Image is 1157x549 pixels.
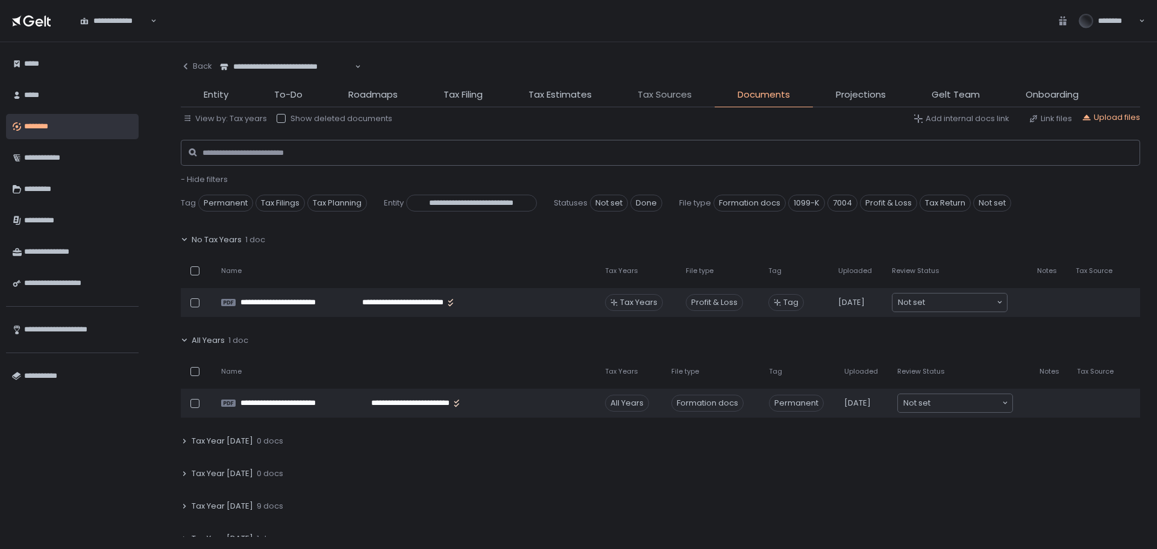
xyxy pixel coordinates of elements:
span: Profit & Loss [860,195,917,212]
span: Tax Year [DATE] [192,436,253,447]
span: Tax Return [920,195,971,212]
button: Link files [1029,113,1072,124]
span: Statuses [554,198,588,209]
input: Search for option [353,61,354,73]
div: All Years [605,395,649,412]
div: Formation docs [671,395,744,412]
span: 7004 [827,195,858,212]
div: Search for option [72,8,157,34]
span: File type [679,198,711,209]
span: Notes [1039,367,1059,376]
span: Entity [204,88,228,102]
span: Tag [783,297,798,308]
span: 9 docs [257,501,283,512]
span: [DATE] [838,297,865,308]
div: Search for option [212,54,361,80]
span: Tag [181,198,196,209]
span: 0 docs [257,468,283,479]
input: Search for option [925,296,996,309]
span: Notes [1037,266,1057,275]
div: Search for option [898,394,1012,412]
span: Tax Source [1077,367,1114,376]
span: Review Status [892,266,939,275]
div: Search for option [892,293,1007,312]
span: Tax Source [1076,266,1112,275]
button: Add internal docs link [914,113,1009,124]
span: Tax Year [DATE] [192,533,253,544]
span: Tag [768,266,782,275]
span: 1 doc [257,533,277,544]
span: 0 docs [257,436,283,447]
span: Done [630,195,662,212]
span: 1099-K [788,195,825,212]
span: Not set [903,397,930,409]
span: Tag [769,367,782,376]
span: To-Do [274,88,303,102]
span: Permanent [769,395,824,412]
div: Back [181,61,212,72]
span: Formation docs [713,195,786,212]
span: Not set [898,296,925,309]
button: Back [181,54,212,78]
span: Roadmaps [348,88,398,102]
span: Uploaded [838,266,872,275]
span: File type [686,266,713,275]
span: Uploaded [844,367,878,376]
span: - Hide filters [181,174,228,185]
button: Upload files [1082,112,1140,123]
span: Onboarding [1026,88,1079,102]
span: [DATE] [844,398,871,409]
button: - Hide filters [181,174,228,185]
button: View by: Tax years [183,113,267,124]
span: Tax Sources [638,88,692,102]
span: Entity [384,198,404,209]
input: Search for option [930,397,1001,409]
span: Tax Years [620,297,657,308]
span: Tax Filing [444,88,483,102]
span: Permanent [198,195,253,212]
div: Profit & Loss [686,294,743,311]
span: Tax Estimates [528,88,592,102]
span: Tax Filings [256,195,305,212]
span: Tax Planning [307,195,367,212]
span: Projections [836,88,886,102]
span: Tax Years [605,367,638,376]
span: File type [671,367,699,376]
span: Tax Years [605,266,638,275]
span: Name [221,266,242,275]
span: Tax Year [DATE] [192,501,253,512]
span: Gelt Team [932,88,980,102]
span: Documents [738,88,790,102]
span: Not set [973,195,1011,212]
span: All Years [192,335,225,346]
span: Review Status [897,367,945,376]
span: Not set [590,195,628,212]
span: Tax Year [DATE] [192,468,253,479]
span: Name [221,367,242,376]
span: 1 doc [228,335,248,346]
span: No Tax Years [192,234,242,245]
span: 1 doc [245,234,265,245]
